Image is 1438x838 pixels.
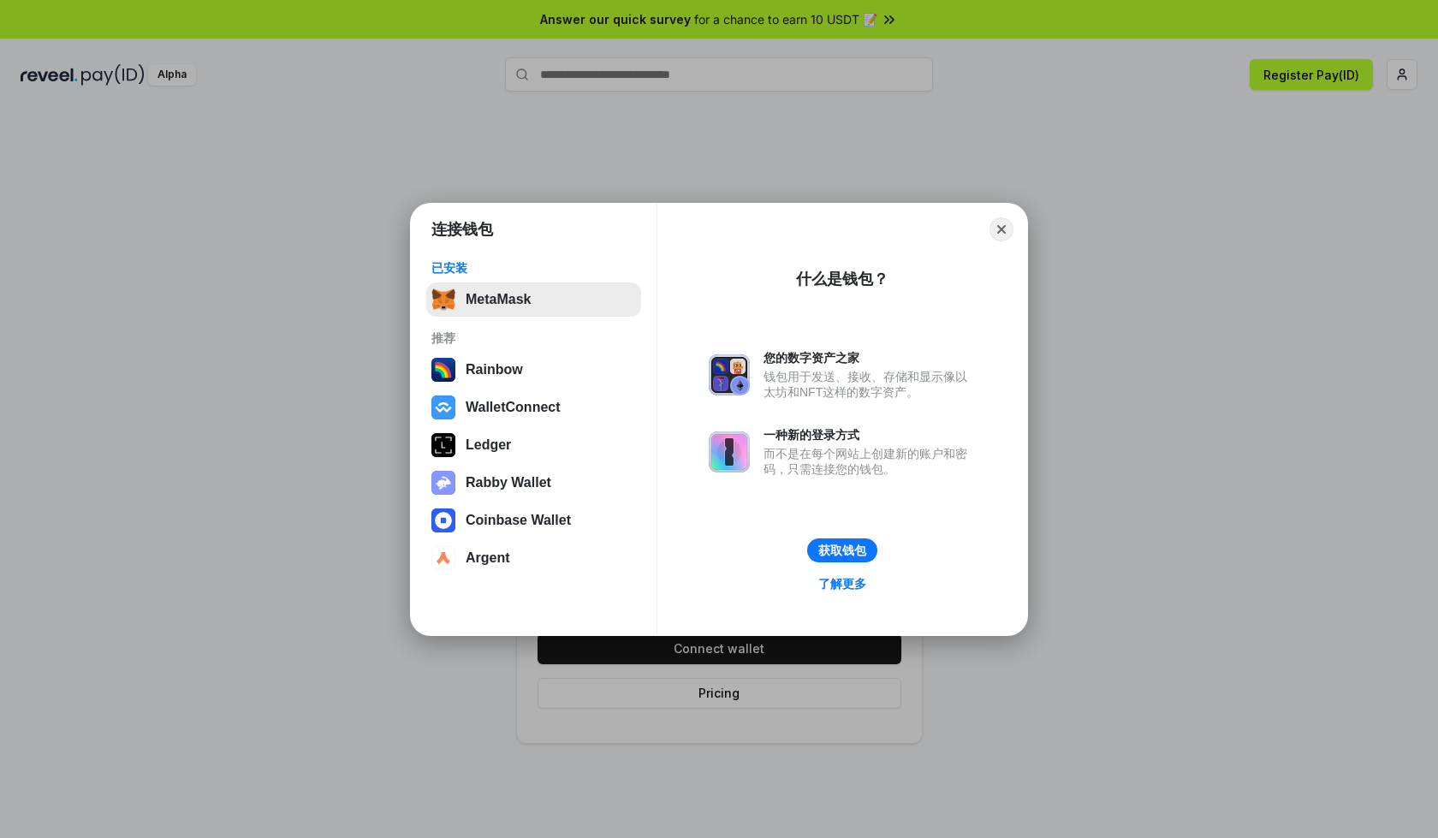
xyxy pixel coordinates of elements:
[989,217,1013,241] button: Close
[818,576,866,591] div: 了解更多
[426,390,641,425] button: WalletConnect
[764,427,976,443] div: 一种新的登录方式
[764,446,976,477] div: 而不是在每个网站上创建新的账户和密码，只需连接您的钱包。
[431,288,455,312] img: svg+xml,%3Csvg%20fill%3D%22none%22%20height%3D%2233%22%20viewBox%3D%220%200%2035%2033%22%20width%...
[426,503,641,538] button: Coinbase Wallet
[431,471,455,495] img: svg+xml,%3Csvg%20xmlns%3D%22http%3A%2F%2Fwww.w3.org%2F2000%2Fsvg%22%20fill%3D%22none%22%20viewBox...
[808,573,876,595] a: 了解更多
[709,431,750,472] img: svg+xml,%3Csvg%20xmlns%3D%22http%3A%2F%2Fwww.w3.org%2F2000%2Fsvg%22%20fill%3D%22none%22%20viewBox...
[426,353,641,387] button: Rainbow
[709,354,750,395] img: svg+xml,%3Csvg%20xmlns%3D%22http%3A%2F%2Fwww.w3.org%2F2000%2Fsvg%22%20fill%3D%22none%22%20viewBox...
[796,269,888,289] div: 什么是钱包？
[431,508,455,532] img: svg+xml,%3Csvg%20width%3D%2228%22%20height%3D%2228%22%20viewBox%3D%220%200%2028%2028%22%20fill%3D...
[431,546,455,570] img: svg+xml,%3Csvg%20width%3D%2228%22%20height%3D%2228%22%20viewBox%3D%220%200%2028%2028%22%20fill%3D...
[466,550,510,566] div: Argent
[466,437,511,453] div: Ledger
[466,513,571,528] div: Coinbase Wallet
[431,330,636,346] div: 推荐
[426,541,641,575] button: Argent
[426,282,641,317] button: MetaMask
[426,466,641,500] button: Rabby Wallet
[431,260,636,276] div: 已安装
[466,292,531,307] div: MetaMask
[431,433,455,457] img: svg+xml,%3Csvg%20xmlns%3D%22http%3A%2F%2Fwww.w3.org%2F2000%2Fsvg%22%20width%3D%2228%22%20height%3...
[426,428,641,462] button: Ledger
[466,475,551,490] div: Rabby Wallet
[807,538,877,562] button: 获取钱包
[431,219,493,240] h1: 连接钱包
[466,362,523,377] div: Rainbow
[431,358,455,382] img: svg+xml,%3Csvg%20width%3D%22120%22%20height%3D%22120%22%20viewBox%3D%220%200%20120%20120%22%20fil...
[466,400,561,415] div: WalletConnect
[431,395,455,419] img: svg+xml,%3Csvg%20width%3D%2228%22%20height%3D%2228%22%20viewBox%3D%220%200%2028%2028%22%20fill%3D...
[818,543,866,558] div: 获取钱包
[764,350,976,366] div: 您的数字资产之家
[764,369,976,400] div: 钱包用于发送、接收、存储和显示像以太坊和NFT这样的数字资产。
